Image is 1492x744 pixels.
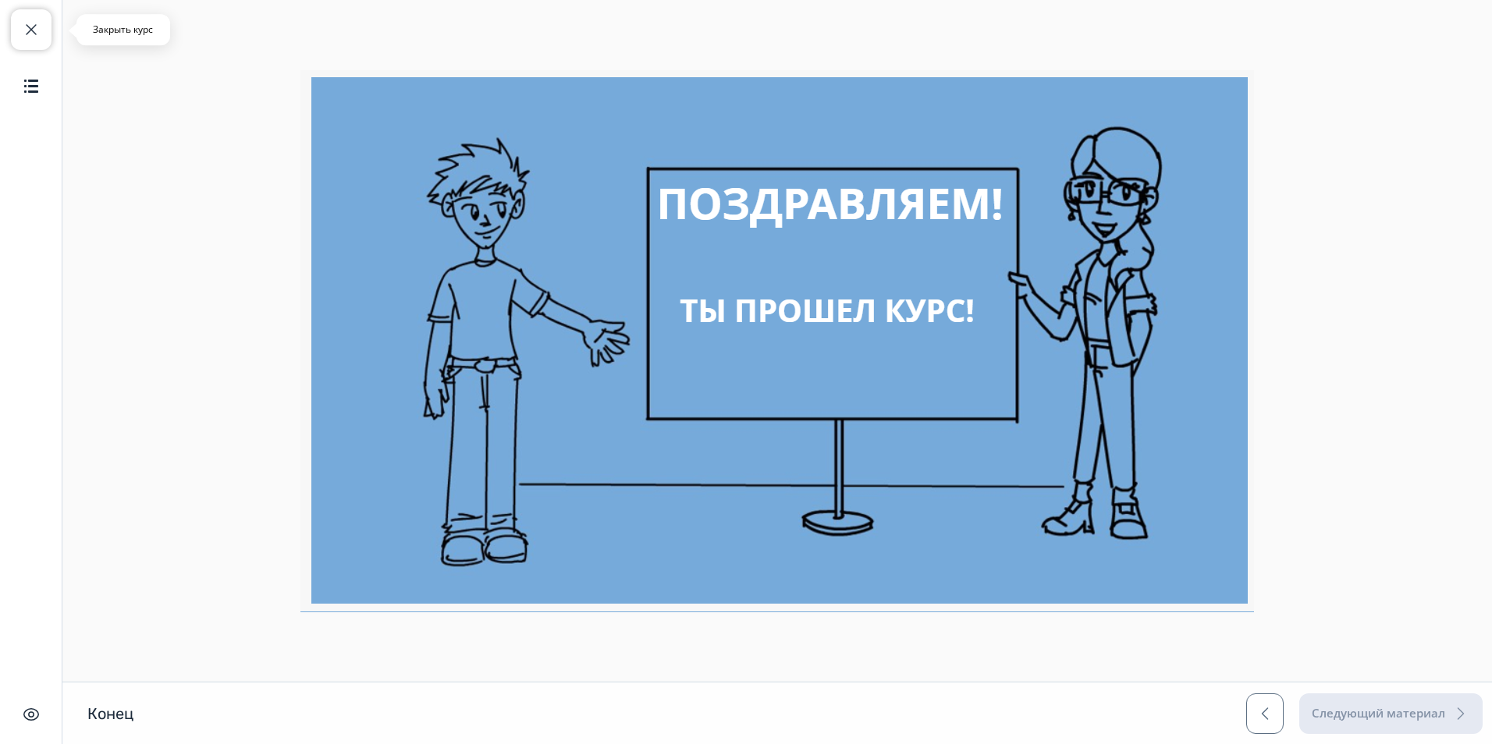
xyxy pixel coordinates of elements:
img: Скрыть интерфейс [22,705,41,724]
h1: Конец [87,703,133,724]
button: Закрыть курс [11,9,52,50]
img: Изображение [300,70,1254,612]
p: Закрыть курс [86,23,161,36]
img: Содержание [22,76,41,95]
